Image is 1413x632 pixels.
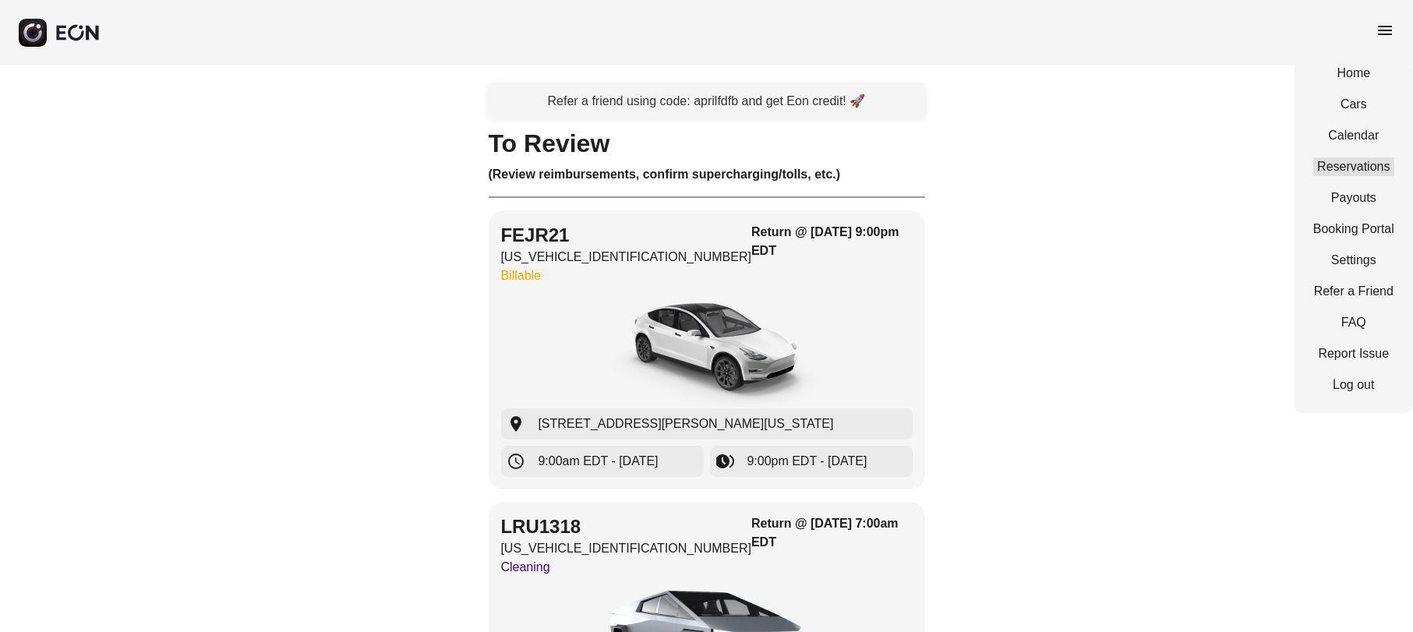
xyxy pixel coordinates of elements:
[501,514,752,539] h2: LRU1318
[489,210,925,489] button: FEJR21[US_VEHICLE_IDENTIFICATION_NUMBER]BillableReturn @ [DATE] 9:00pm EDTcar[STREET_ADDRESS][PER...
[1376,21,1394,40] span: menu
[501,539,752,558] p: [US_VEHICLE_IDENTIFICATION_NUMBER]
[501,223,752,248] h2: FEJR21
[507,452,526,471] span: schedule
[1313,189,1394,207] a: Payouts
[1313,313,1394,332] a: FAQ
[1313,376,1394,394] a: Log out
[1313,157,1394,176] a: Reservations
[1313,64,1394,83] a: Home
[501,558,752,577] p: Cleaning
[1313,95,1394,114] a: Cars
[539,452,659,471] span: 9:00am EDT - [DATE]
[747,452,867,471] span: 9:00pm EDT - [DATE]
[489,134,925,153] h1: To Review
[1313,282,1394,301] a: Refer a Friend
[501,267,752,285] p: Billable
[489,165,925,184] h3: (Review reimbursements, confirm supercharging/tolls, etc.)
[489,84,925,118] a: Refer a friend using code: aprilfdfb and get Eon credit! 🚀
[590,291,824,408] img: car
[501,248,752,267] p: [US_VEHICLE_IDENTIFICATION_NUMBER]
[1313,344,1394,363] a: Report Issue
[751,223,912,260] h3: Return @ [DATE] 9:00pm EDT
[1313,251,1394,270] a: Settings
[539,415,834,433] span: [STREET_ADDRESS][PERSON_NAME][US_STATE]
[751,514,912,552] h3: Return @ [DATE] 7:00am EDT
[507,415,526,433] span: location_on
[1313,126,1394,145] a: Calendar
[716,452,735,471] span: browse_gallery
[1313,220,1394,238] a: Booking Portal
